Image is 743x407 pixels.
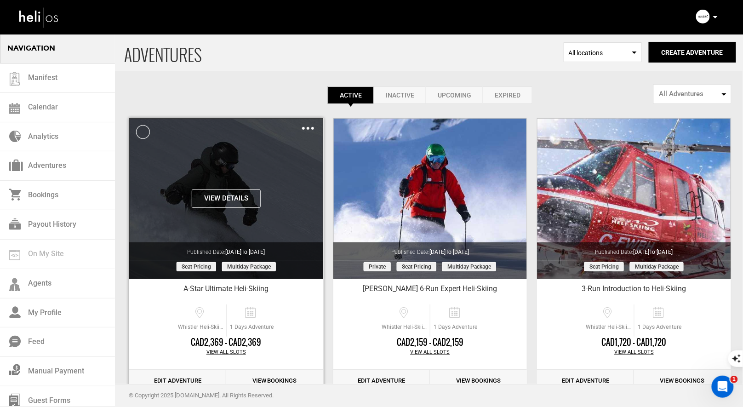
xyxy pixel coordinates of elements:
[634,323,685,331] span: 1 Days Adventure
[333,284,527,298] div: [PERSON_NAME] 6-Run Expert Heli-Skiing
[430,323,480,331] span: 1 Days Adventure
[569,48,637,57] span: All locations
[653,84,732,104] button: All Adventures
[222,262,276,271] span: Multiday package
[696,10,710,23] img: img_0bd6c2bf7a0220f90b2c926cc1b28b01.png
[226,370,323,392] a: View Bookings
[129,242,323,256] div: Published Date:
[333,242,527,256] div: Published Date:
[176,323,226,331] span: Whistler Heli-Skiing, [GEOGRAPHIC_DATA], [GEOGRAPHIC_DATA], [GEOGRAPHIC_DATA], [GEOGRAPHIC_DATA]
[634,249,673,255] span: [DATE]
[537,349,731,356] div: View All Slots
[446,249,469,255] span: to [DATE]
[18,5,60,29] img: heli-logo
[9,250,20,260] img: on_my_site.svg
[225,249,265,255] span: [DATE]
[630,262,684,271] span: Multiday package
[9,278,20,292] img: agents-icon.svg
[9,103,20,114] img: calendar.svg
[8,72,22,86] img: guest-list.svg
[659,89,720,99] span: All Adventures
[483,86,532,104] a: Expired
[564,42,642,62] span: Select box activate
[583,323,634,331] span: Whistler Heli-Skiing, [GEOGRAPHIC_DATA], [GEOGRAPHIC_DATA], [GEOGRAPHIC_DATA], [GEOGRAPHIC_DATA]
[129,337,323,349] div: CAD2,369 - CAD2,369
[129,284,323,298] div: A-Star Ultimate Heli-Skiing
[430,370,527,392] a: View Bookings
[333,337,527,349] div: CAD2,159 - CAD2,159
[537,242,731,256] div: Published Date:
[364,262,391,271] span: Private
[649,42,736,63] button: Create Adventure
[442,262,496,271] span: Multiday package
[397,262,436,271] span: Seat Pricing
[650,249,673,255] span: to [DATE]
[537,370,634,392] a: Edit Adventure
[426,86,483,104] a: Upcoming
[429,249,469,255] span: [DATE]
[227,323,277,331] span: 1 Days Adventure
[333,370,430,392] a: Edit Adventure
[241,249,265,255] span: to [DATE]
[712,376,734,398] iframe: Intercom live chat
[333,349,527,356] div: View All Slots
[328,86,374,104] a: Active
[379,323,430,331] span: Whistler Heli-Skiing, [GEOGRAPHIC_DATA], [GEOGRAPHIC_DATA], [GEOGRAPHIC_DATA], [GEOGRAPHIC_DATA]
[177,262,216,271] span: Seat Pricing
[129,370,226,392] a: Edit Adventure
[129,349,323,356] div: View All Slots
[302,127,314,130] img: images
[537,337,731,349] div: CAD1,720 - CAD1,720
[192,189,261,208] button: View Details
[634,370,731,392] a: View Bookings
[124,34,564,71] span: ADVENTURES
[374,86,426,104] a: Inactive
[584,262,624,271] span: Seat Pricing
[537,284,731,298] div: 3-Run Introduction to Heli-Skiing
